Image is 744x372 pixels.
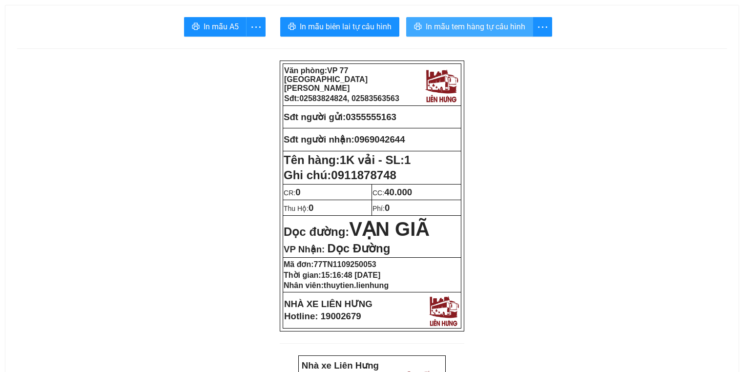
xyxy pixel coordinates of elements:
span: CR: [284,189,301,197]
span: In mẫu biên lai tự cấu hình [300,21,392,33]
span: 0 [309,203,313,213]
span: 0969042644 [354,134,405,145]
span: printer [414,22,422,32]
strong: Nhà xe Liên Hưng [302,360,379,371]
span: In mẫu A5 [204,21,239,33]
button: printerIn mẫu A5 [184,17,247,37]
strong: Tên hàng: [284,153,411,166]
span: CC: [372,189,412,197]
span: VP 77 [GEOGRAPHIC_DATA][PERSON_NAME] [284,66,368,92]
button: printerIn mẫu tem hàng tự cấu hình [406,17,533,37]
span: 0355555163 [346,112,396,122]
strong: Sđt: [284,94,399,103]
span: 1 [404,153,411,166]
span: thuytien.lienhung [324,281,389,289]
span: VP Nhận: [284,244,325,254]
span: 0911878748 [331,168,396,182]
strong: Nhân viên: [284,281,389,289]
span: 40.000 [384,187,412,197]
span: Ghi chú: [284,168,396,182]
strong: Phiếu gửi hàng [40,63,106,74]
span: 77TN1109250053 [314,260,376,269]
strong: Văn phòng: [284,66,368,92]
strong: Thời gian: [284,271,380,279]
span: 15:16:48 [DATE] [321,271,381,279]
span: printer [288,22,296,32]
strong: Hotline: 19002679 [284,311,361,321]
strong: Dọc đường: [284,225,430,238]
span: more [533,21,552,33]
strong: Sđt người nhận: [284,134,354,145]
span: Thu Hộ: [284,205,313,212]
button: more [246,17,266,37]
span: In mẫu tem hàng tự cấu hình [426,21,525,33]
strong: Mã đơn: [284,260,376,269]
strong: NHÀ XE LIÊN HƯNG [284,299,372,309]
span: 02583824824, 02583563563 [299,94,399,103]
span: printer [192,22,200,32]
strong: Nhà xe Liên Hưng [3,5,81,15]
button: printerIn mẫu biên lai tự cấu hình [280,17,399,37]
img: logo [423,66,460,103]
span: 0 [295,187,300,197]
img: logo [427,293,460,327]
strong: VP: 77 [GEOGRAPHIC_DATA][PERSON_NAME][GEOGRAPHIC_DATA] [3,17,101,60]
span: more [247,21,265,33]
span: Dọc Đường [327,242,390,255]
strong: Sđt người gửi: [284,112,346,122]
span: 1K vải - SL: [340,153,411,166]
span: 0 [385,203,390,213]
span: Phí: [372,205,390,212]
img: logo [105,12,143,53]
button: more [533,17,552,37]
span: VẠN GIÃ [349,218,430,240]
